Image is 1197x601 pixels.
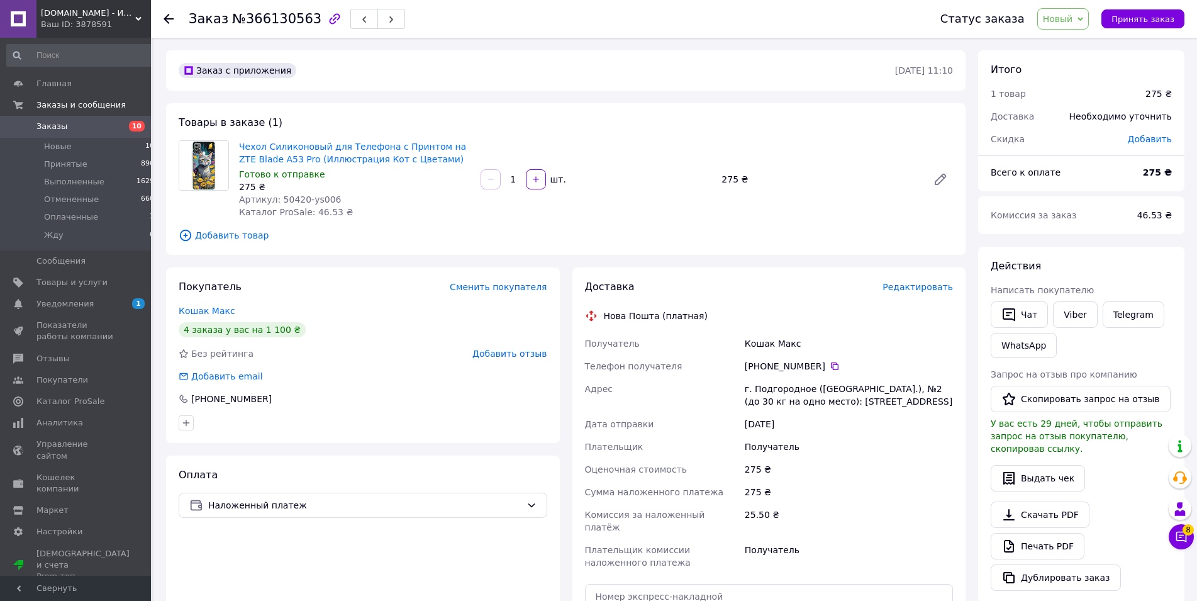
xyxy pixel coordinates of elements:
span: Действия [991,260,1041,272]
span: Маркет [36,505,69,516]
span: Артикул: 50420-ys006 [239,194,341,205]
span: Дата отправки [585,419,654,429]
span: Запрос на отзыв про компанию [991,369,1137,379]
span: Покупатели [36,374,88,386]
span: Virtual.Shopping - Интернет-Магазин [41,8,135,19]
span: Кошелек компании [36,472,116,495]
div: Кошак Макс [742,332,955,355]
span: 1629 [136,176,154,188]
a: Чехол Силиконовый для Телефона с Принтом на ZTE Blade A53 Pro (Иллюстрация Кот с Цветами) [239,142,466,164]
span: Каталог ProSale [36,396,104,407]
span: 10 [145,141,154,152]
span: Заказы и сообщения [36,99,126,111]
span: 10 [129,121,145,132]
span: Аналитика [36,417,83,429]
div: Получатель [742,539,955,574]
span: Принять заказ [1111,14,1174,24]
a: Печать PDF [991,533,1084,559]
span: Доставка [991,111,1034,121]
button: Принять заказ [1101,9,1184,28]
a: WhatsApp [991,333,1057,358]
span: Редактировать [882,282,953,292]
span: 8 [1183,524,1194,536]
span: Добавить [1128,134,1172,144]
span: Получатель [585,339,640,349]
time: [DATE] 11:10 [895,65,953,76]
span: Скидка [991,134,1025,144]
span: Добавить отзыв [472,349,547,359]
span: Оплата [179,469,218,481]
button: Чат с покупателем8 [1169,524,1194,549]
span: Оплаченные [44,211,98,223]
button: Дублировать заказ [991,564,1121,591]
span: 660 [141,194,154,205]
span: Покупатель [179,281,242,293]
span: Главная [36,78,72,89]
span: Готово к отправке [239,169,325,179]
span: Заказ [189,11,228,26]
span: Без рейтинга [191,349,253,359]
span: Управление сайтом [36,439,116,461]
a: Кошак Макс [179,306,235,316]
div: 275 ₴ [239,181,470,193]
span: Каталог ProSale: 46.53 ₴ [239,207,353,217]
span: Итого [991,64,1022,76]
div: Нова Пошта (платная) [601,310,711,322]
span: Принятые [44,159,87,170]
span: Товары в заказе (1) [179,116,282,128]
span: 890 [141,159,154,170]
span: Плательщик комиссии наложенного платежа [585,545,691,568]
div: Заказ с приложения [179,63,296,78]
div: [PHONE_NUMBER] [745,360,953,373]
span: Комиссия за заказ [991,210,1077,220]
div: Добавить email [177,370,264,383]
div: [PHONE_NUMBER] [190,393,273,405]
div: 275 ₴ [716,171,923,188]
button: Скопировать запрос на отзыв [991,386,1171,412]
span: Всего к оплате [991,167,1061,177]
span: Заказы [36,121,67,132]
div: 275 ₴ [1145,87,1172,100]
div: 25.50 ₴ [742,503,955,539]
span: Плательщик [585,442,643,452]
div: шт. [547,173,567,186]
img: Чехол Силиконовый для Телефона с Принтом на ZTE Blade A53 Pro (Иллюстрация Кот с Цветами) [179,141,228,190]
div: Статус заказа [940,13,1025,25]
input: Поиск [6,44,155,67]
span: Показатели работы компании [36,320,116,342]
span: Сменить покупателя [450,282,547,292]
span: Адрес [585,384,613,394]
div: Необходимо уточнить [1062,103,1179,130]
span: Отзывы [36,353,70,364]
a: Telegram [1103,301,1164,328]
span: Доставка [585,281,635,293]
div: [DATE] [742,413,955,435]
span: Телефон получателя [585,361,682,371]
div: 275 ₴ [742,458,955,481]
div: г. Подгородное ([GEOGRAPHIC_DATA].), №2 (до 30 кг на одно место): [STREET_ADDRESS] [742,378,955,413]
div: Вернуться назад [164,13,174,25]
div: Получатель [742,435,955,458]
span: Добавить товар [179,228,953,242]
span: Новые [44,141,72,152]
a: Редактировать [928,167,953,192]
div: 275 ₴ [742,481,955,503]
b: 275 ₴ [1143,167,1172,177]
button: Чат [991,301,1048,328]
span: У вас есть 29 дней, чтобы отправить запрос на отзыв покупателю, скопировав ссылку. [991,418,1162,454]
span: [DEMOGRAPHIC_DATA] и счета [36,548,130,583]
span: Оценочная стоимость [585,464,688,475]
span: Уведомления [36,298,94,310]
span: 1 товар [991,89,1026,99]
span: Новый [1043,14,1073,24]
div: 4 заказа у вас на 1 100 ₴ [179,322,306,337]
button: Выдать чек [991,465,1085,491]
span: №366130563 [232,11,321,26]
a: Viber [1053,301,1097,328]
span: Сумма наложенного платежа [585,487,724,497]
span: 3 [150,211,154,223]
span: 1 [132,298,145,309]
span: Сообщения [36,256,86,267]
span: Настройки [36,526,82,537]
span: 0 [150,230,154,241]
